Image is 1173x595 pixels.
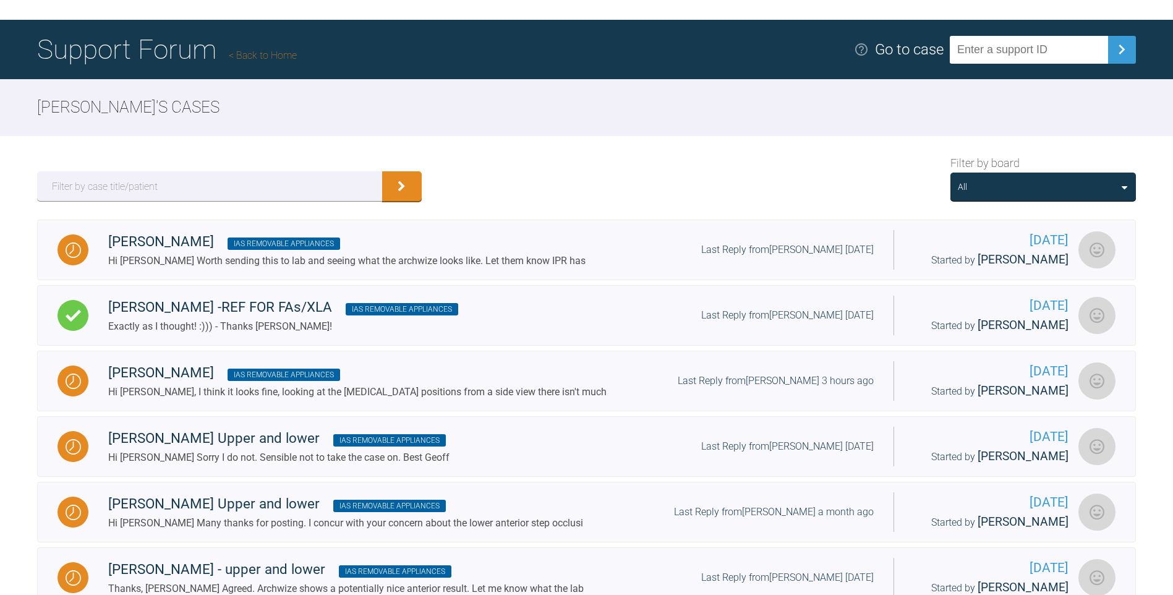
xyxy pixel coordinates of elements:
input: Filter by case title/patient [37,171,382,201]
div: Last Reply from [PERSON_NAME] a month ago [674,504,874,520]
span: IAS Removable Appliances [333,500,446,512]
a: Waiting[PERSON_NAME] IAS Removable AppliancesHi [PERSON_NAME] Worth sending this to lab and seein... [37,220,1136,280]
span: [DATE] [914,361,1068,382]
div: Hi [PERSON_NAME], I think it looks fine, looking at the [MEDICAL_DATA] positions from a side view... [108,384,607,400]
a: Waiting[PERSON_NAME] Upper and lower IAS Removable AppliancesHi [PERSON_NAME] Sorry I do not. Sen... [37,416,1136,477]
img: Nicola Bone [1078,297,1115,334]
div: Last Reply from [PERSON_NAME] 3 hours ago [678,373,874,389]
span: Filter by board [950,155,1020,173]
a: Complete[PERSON_NAME] -REF FOR FAs/XLA IAS Removable AppliancesExactly as I thought! :))) - Thank... [37,285,1136,346]
div: Last Reply from [PERSON_NAME] [DATE] [701,570,874,586]
span: [PERSON_NAME] [978,515,1068,529]
span: [DATE] [914,558,1068,578]
a: Waiting[PERSON_NAME] Upper and lower IAS Removable AppliancesHi [PERSON_NAME] Many thanks for pos... [37,482,1136,542]
div: Last Reply from [PERSON_NAME] [DATE] [701,242,874,258]
div: Last Reply from [PERSON_NAME] [DATE] [701,439,874,455]
img: Waiting [66,439,81,455]
img: Nicola Bone [1078,494,1115,531]
div: [PERSON_NAME] [108,231,586,253]
h2: [PERSON_NAME] 's Cases [37,95,1136,121]
img: Nicola Bone [1078,231,1115,268]
div: Hi [PERSON_NAME] Sorry I do not. Sensible not to take the case on. Best Geoff [108,450,450,466]
img: Waiting [66,570,81,586]
div: Hi [PERSON_NAME] Many thanks for posting. I concur with your concern about the lower anterior ste... [108,515,583,531]
span: [DATE] [914,427,1068,447]
div: [PERSON_NAME] Upper and lower [108,427,450,450]
div: Last Reply from [PERSON_NAME] [DATE] [701,307,874,323]
div: Started by [914,513,1068,532]
a: Back to Home [229,49,297,61]
span: [PERSON_NAME] [978,580,1068,594]
img: Waiting [66,505,81,520]
h1: Support Forum [37,28,297,71]
div: [PERSON_NAME] -REF FOR FAs/XLA [108,296,458,319]
img: Waiting [66,374,81,389]
span: [PERSON_NAME] [978,383,1068,398]
span: IAS Removable Appliances [333,434,446,447]
span: IAS Removable Appliances [339,565,451,578]
div: Go to case [875,38,944,61]
div: Started by [914,382,1068,401]
div: [PERSON_NAME] Upper and lower [108,493,583,515]
img: Waiting [66,242,81,258]
img: Complete [66,308,81,323]
span: IAS Removable Appliances [346,303,458,315]
span: [PERSON_NAME] [978,449,1068,463]
div: Exactly as I thought! :))) - Thanks [PERSON_NAME]! [108,319,458,335]
div: Hi [PERSON_NAME] Worth sending this to lab and seeing what the archwize looks like. Let them know... [108,253,586,269]
img: Nicola Bone [1078,428,1115,465]
img: Nicola Bone [1078,362,1115,400]
div: Started by [914,250,1068,270]
input: Enter a support ID [950,36,1108,64]
span: IAS Removable Appliances [228,238,340,250]
div: Started by [914,447,1068,466]
span: [PERSON_NAME] [978,318,1068,332]
div: [PERSON_NAME] [108,362,607,384]
span: [PERSON_NAME] [978,252,1068,267]
div: [PERSON_NAME] - upper and lower [108,559,584,581]
img: chevronRight.28bd32b0.svg [1112,40,1132,59]
img: help.e70b9f3d.svg [854,42,869,57]
div: All [958,180,967,194]
a: Waiting[PERSON_NAME] IAS Removable AppliancesHi [PERSON_NAME], I think it looks fine, looking at ... [37,351,1136,411]
span: [DATE] [914,230,1068,250]
span: [DATE] [914,492,1068,513]
span: IAS Removable Appliances [228,369,340,381]
span: [DATE] [914,296,1068,316]
div: Started by [914,316,1068,335]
